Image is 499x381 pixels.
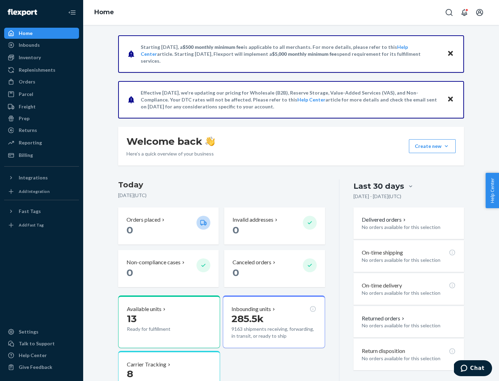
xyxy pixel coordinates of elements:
span: 0 [233,267,239,278]
div: Help Center [19,352,47,359]
div: Integrations [19,174,48,181]
button: Help Center [485,173,499,208]
span: 0 [233,224,239,236]
a: Home [4,28,79,39]
p: Available units [127,305,161,313]
div: Last 30 days [353,181,404,192]
button: Returned orders [362,314,406,322]
div: Talk to Support [19,340,55,347]
button: Invalid addresses 0 [224,207,325,245]
div: Reporting [19,139,42,146]
button: Integrations [4,172,79,183]
p: No orders available for this selection [362,290,456,296]
a: Add Integration [4,186,79,197]
p: Starting [DATE], a is applicable to all merchants. For more details, please refer to this article... [141,44,440,64]
button: Fast Tags [4,206,79,217]
p: 9163 shipments receiving, forwarding, in transit, or ready to ship [231,326,316,339]
p: Carrier Tracking [127,361,166,369]
div: Replenishments [19,67,55,73]
a: Inventory [4,52,79,63]
button: Orders placed 0 [118,207,219,245]
img: hand-wave emoji [205,136,215,146]
a: Help Center [4,350,79,361]
div: Returns [19,127,37,134]
h3: Today [118,179,325,190]
div: Home [19,30,33,37]
div: Freight [19,103,36,110]
p: On-time shipping [362,249,403,257]
div: Fast Tags [19,208,41,215]
span: 0 [126,224,133,236]
a: Parcel [4,89,79,100]
ol: breadcrumbs [89,2,120,23]
p: Invalid addresses [233,216,273,224]
div: Add Integration [19,188,50,194]
div: Prep [19,115,29,122]
div: Billing [19,152,33,159]
a: Freight [4,101,79,112]
p: No orders available for this selection [362,322,456,329]
p: [DATE] - [DATE] ( UTC ) [353,193,401,200]
div: Inbounds [19,42,40,48]
p: Orders placed [126,216,160,224]
button: Canceled orders 0 [224,250,325,287]
p: Inbounding units [231,305,271,313]
p: No orders available for this selection [362,355,456,362]
a: Returns [4,125,79,136]
button: Delivered orders [362,216,407,224]
p: On-time delivery [362,282,402,290]
div: Give Feedback [19,364,52,371]
button: Non-compliance cases 0 [118,250,219,287]
a: Billing [4,150,79,161]
button: Inbounding units285.5k9163 shipments receiving, forwarding, in transit, or ready to ship [223,295,325,348]
p: Canceled orders [233,258,271,266]
span: 285.5k [231,313,264,325]
a: Orders [4,76,79,87]
a: Help Center [297,97,325,103]
p: Return disposition [362,347,405,355]
button: Talk to Support [4,338,79,349]
iframe: Opens a widget where you can chat to one of our agents [454,360,492,378]
a: Inbounds [4,39,79,51]
button: Close Navigation [65,6,79,19]
button: Open notifications [457,6,471,19]
div: Orders [19,78,35,85]
p: Here’s a quick overview of your business [126,150,215,157]
span: 8 [127,368,133,380]
div: Add Fast Tag [19,222,44,228]
button: Give Feedback [4,362,79,373]
a: Home [94,8,114,16]
a: Prep [4,113,79,124]
a: Reporting [4,137,79,148]
button: Open account menu [473,6,487,19]
span: 13 [127,313,137,325]
p: No orders available for this selection [362,224,456,231]
button: Create new [409,139,456,153]
a: Add Fast Tag [4,220,79,231]
img: Flexport logo [8,9,37,16]
div: Parcel [19,91,33,98]
span: $500 monthly minimum fee [183,44,244,50]
p: No orders available for this selection [362,257,456,264]
p: Effective [DATE], we're updating our pricing for Wholesale (B2B), Reserve Storage, Value-Added Se... [141,89,440,110]
p: Ready for fulfillment [127,326,191,333]
button: Close [446,95,455,105]
h1: Welcome back [126,135,215,148]
p: Non-compliance cases [126,258,181,266]
button: Open Search Box [442,6,456,19]
a: Replenishments [4,64,79,76]
p: [DATE] ( UTC ) [118,192,325,199]
button: Close [446,49,455,59]
div: Settings [19,328,38,335]
a: Settings [4,326,79,337]
div: Inventory [19,54,41,61]
span: $5,000 monthly minimum fee [272,51,337,57]
span: 0 [126,267,133,278]
button: Available units13Ready for fulfillment [118,295,220,348]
